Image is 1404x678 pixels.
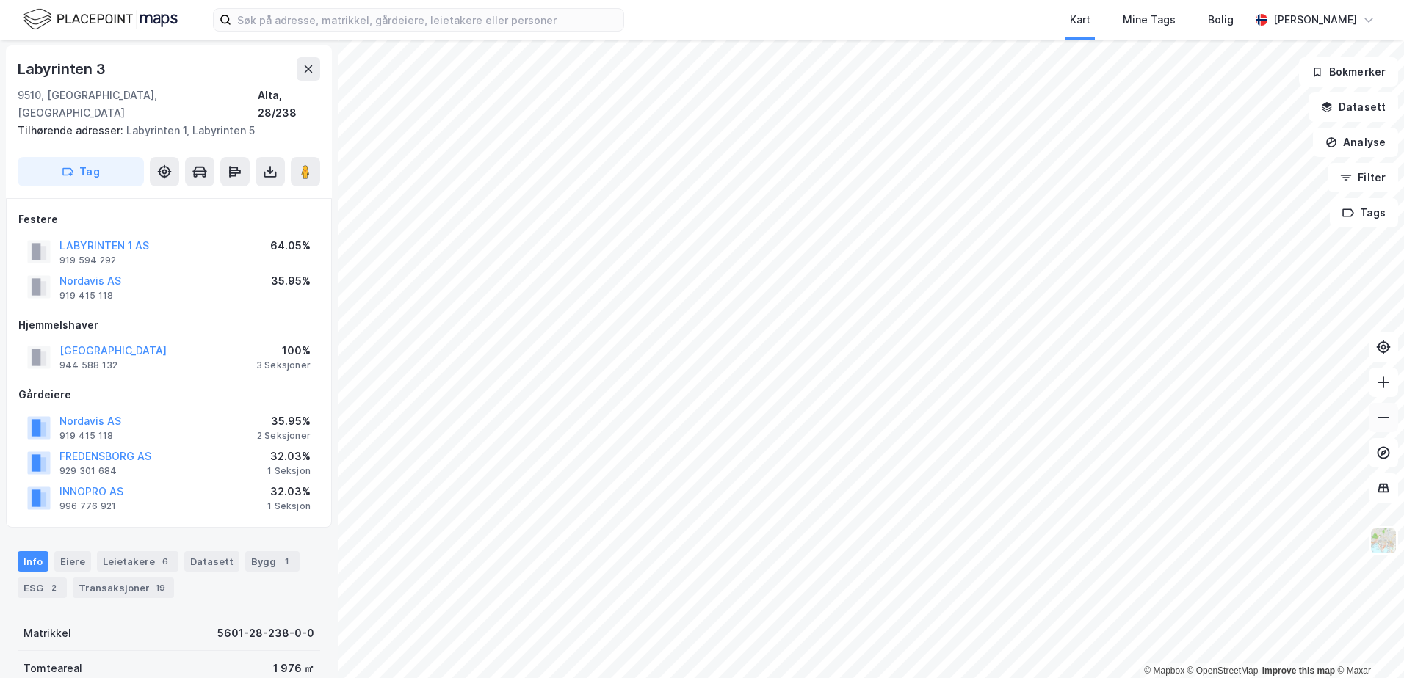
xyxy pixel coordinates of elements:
[18,157,144,186] button: Tag
[18,124,126,136] span: Tilhørende adresser:
[59,500,116,512] div: 996 776 921
[273,660,314,677] div: 1 976 ㎡
[1187,666,1259,676] a: OpenStreetMap
[1123,11,1176,29] div: Mine Tags
[1330,198,1398,227] button: Tags
[23,624,71,642] div: Matrikkel
[271,272,311,290] div: 35.95%
[217,624,314,642] div: 5601-28-238-0-0
[231,9,623,31] input: Søk på adresse, matrikkel, gårdeiere, leietakere eller personer
[59,360,117,371] div: 944 588 132
[59,430,113,442] div: 919 415 118
[46,580,61,595] div: 2
[73,577,174,598] div: Transaksjoner
[267,448,311,465] div: 32.03%
[1273,11,1357,29] div: [PERSON_NAME]
[23,7,178,32] img: logo.f888ab2527a4732fd821a326f86c7f29.svg
[1369,527,1397,555] img: Z
[18,57,109,81] div: Labyrinten 3
[1309,92,1398,122] button: Datasett
[18,211,319,228] div: Festere
[1299,57,1398,87] button: Bokmerker
[54,551,91,572] div: Eiere
[59,255,116,266] div: 919 594 292
[1262,666,1335,676] a: Improve this map
[245,551,300,572] div: Bygg
[257,430,311,442] div: 2 Seksjoner
[59,465,117,477] div: 929 301 684
[184,551,239,572] div: Datasett
[18,577,67,598] div: ESG
[18,122,308,139] div: Labyrinten 1, Labyrinten 5
[158,554,173,569] div: 6
[258,87,320,122] div: Alta, 28/238
[256,342,311,360] div: 100%
[153,580,168,595] div: 19
[267,483,311,500] div: 32.03%
[1331,608,1404,678] div: Kontrollprogram for chat
[18,551,48,572] div: Info
[23,660,82,677] div: Tomteareal
[257,412,311,430] div: 35.95%
[18,386,319,404] div: Gårdeiere
[279,554,294,569] div: 1
[97,551,178,572] div: Leietakere
[1328,163,1398,192] button: Filter
[267,465,311,477] div: 1 Seksjon
[1331,608,1404,678] iframe: Chat Widget
[267,500,311,512] div: 1 Seksjon
[59,290,113,302] div: 919 415 118
[18,87,258,122] div: 9510, [GEOGRAPHIC_DATA], [GEOGRAPHIC_DATA]
[18,316,319,334] div: Hjemmelshaver
[1208,11,1234,29] div: Bolig
[256,360,311,371] div: 3 Seksjoner
[270,237,311,255] div: 64.05%
[1313,128,1398,157] button: Analyse
[1144,666,1184,676] a: Mapbox
[1070,11,1090,29] div: Kart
